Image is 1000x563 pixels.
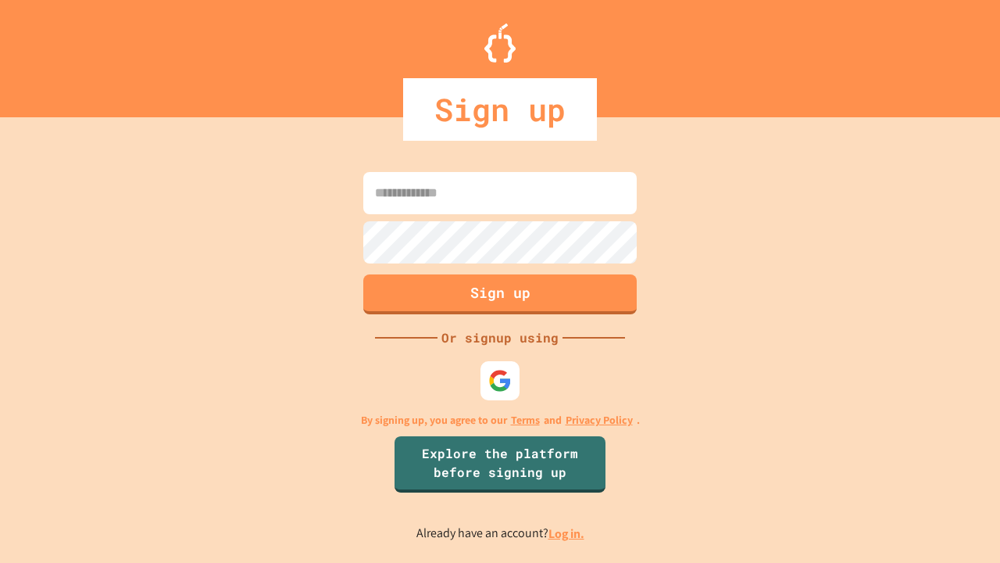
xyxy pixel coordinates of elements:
[488,369,512,393] img: google-icon.svg
[548,525,584,542] a: Log in.
[363,274,637,314] button: Sign up
[395,436,605,493] a: Explore the platform before signing up
[437,328,562,347] div: Or signup using
[484,23,516,63] img: Logo.svg
[566,412,633,429] a: Privacy Policy
[403,78,597,141] div: Sign up
[416,524,584,543] p: Already have an account?
[511,412,540,429] a: Terms
[361,412,640,429] p: By signing up, you agree to our and .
